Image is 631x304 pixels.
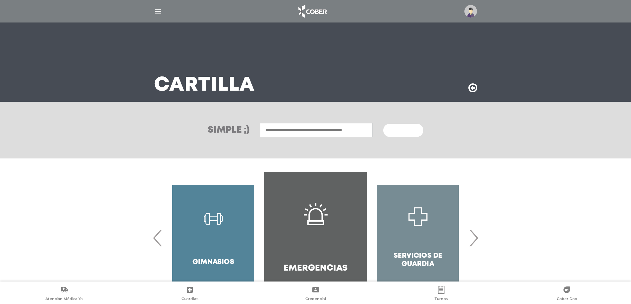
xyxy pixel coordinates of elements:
[464,5,477,18] img: profile-placeholder.svg
[435,296,448,302] span: Turnos
[295,3,330,19] img: logo_cober_home-white.png
[151,220,164,256] span: Previous
[504,286,630,303] a: Cober Doc
[253,286,378,303] a: Credencial
[45,296,83,302] span: Atención Médica Ya
[154,77,255,94] h3: Cartilla
[383,124,423,137] button: Buscar
[467,220,480,256] span: Next
[264,172,367,304] a: Emergencias
[378,286,504,303] a: Turnos
[208,126,249,135] h3: Simple ;)
[154,7,162,16] img: Cober_menu-lines-white.svg
[557,296,577,302] span: Cober Doc
[284,263,347,274] h4: Emergencias
[391,128,410,133] span: Buscar
[182,296,198,302] span: Guardias
[127,286,252,303] a: Guardias
[1,286,127,303] a: Atención Médica Ya
[305,296,326,302] span: Credencial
